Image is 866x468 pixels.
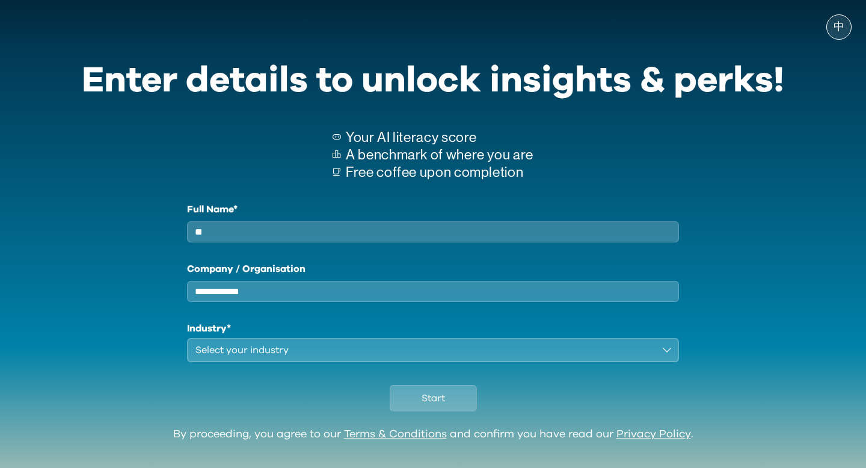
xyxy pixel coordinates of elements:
[187,202,679,217] label: Full Name*
[187,338,679,362] button: Select your industry
[82,52,784,109] div: Enter details to unlock insights & perks!
[390,385,477,411] button: Start
[187,262,679,276] label: Company / Organisation
[187,321,679,336] h1: Industry*
[616,429,691,440] a: Privacy Policy
[173,428,693,442] div: By proceeding, you agree to our and confirm you have read our .
[346,146,533,164] p: A benchmark of where you are
[834,21,844,33] span: 中
[422,391,445,405] span: Start
[195,343,654,357] div: Select your industry
[346,164,533,181] p: Free coffee upon completion
[344,429,447,440] a: Terms & Conditions
[346,129,533,146] p: Your AI literacy score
